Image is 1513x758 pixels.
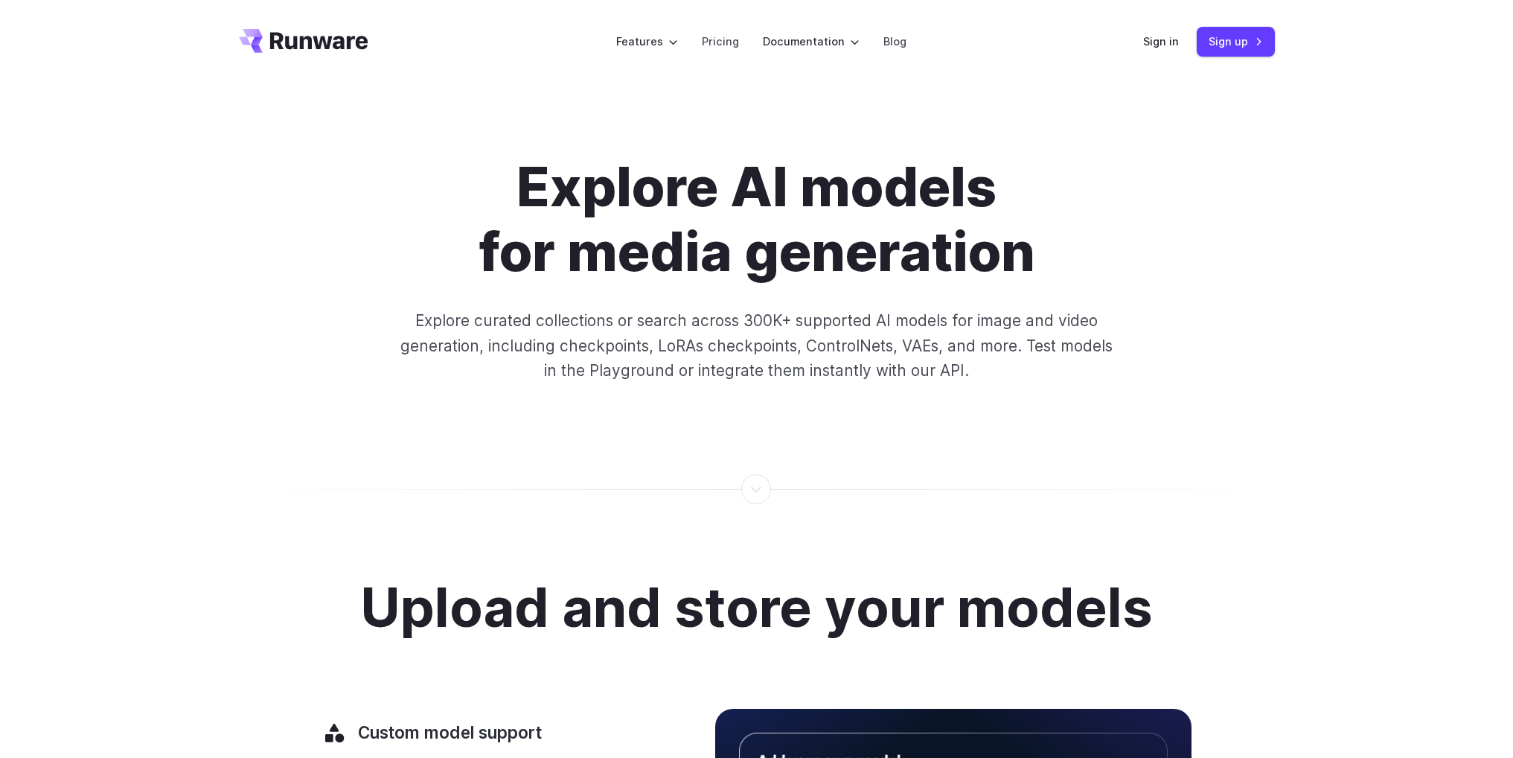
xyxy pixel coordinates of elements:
a: Go to / [239,29,368,53]
label: Documentation [763,33,860,50]
p: Explore curated collections or search across 300K+ supported AI models for image and video genera... [394,308,1119,383]
h1: Explore AI models for media generation [342,155,1171,284]
a: Pricing [702,33,739,50]
a: Blog [883,33,906,50]
label: Features [616,33,678,50]
h3: Custom model support [358,721,542,745]
h2: Upload and store your models [360,579,1153,637]
a: Sign in [1143,33,1179,50]
a: Sign up [1197,27,1275,56]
